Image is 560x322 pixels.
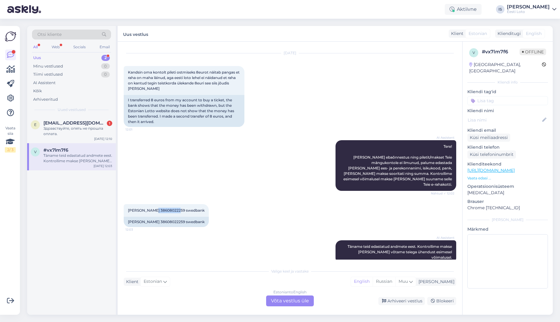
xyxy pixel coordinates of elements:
div: [PERSON_NAME] [467,217,548,223]
input: Lisa nimi [468,117,541,123]
div: Valige keel ja vastake [124,269,456,274]
div: [PERSON_NAME] [507,5,550,9]
label: Uus vestlus [123,30,148,38]
div: [DATE] 12:10 [94,137,112,141]
span: English [526,30,542,37]
p: Märkmed [467,226,548,232]
p: [MEDICAL_DATA] [467,190,548,196]
span: 12:03 [126,227,148,232]
div: 2 [101,55,110,61]
div: Võta vestlus üle [266,295,314,306]
div: Klienditugi [495,30,521,37]
div: Kõik [33,88,42,94]
div: All [32,43,39,51]
div: Arhiveeritud [33,96,58,103]
div: IS [496,5,504,14]
div: Minu vestlused [33,63,63,69]
span: Kandsin oma kontolt pileti ostmiseks 8eurot näitab pangas et raha on maha läinud, aga eesti loto ... [128,70,240,91]
div: Aktiivne [445,4,482,15]
div: Здравствуйте, опять не прошла оплата. [43,126,112,137]
div: [PERSON_NAME] [416,279,454,285]
div: 2 / 3 [5,147,16,153]
div: Estonian to English [273,289,307,295]
div: [PERSON_NAME] 38608022259 swedbank [124,217,209,227]
span: Nähtud ✓ 12:02 [431,191,454,196]
div: 0 [101,71,110,77]
div: AI Assistent [33,80,56,86]
p: Kliendi email [467,127,548,134]
p: Kliendi telefon [467,144,548,150]
div: Arhiveeri vestlus [378,297,425,305]
div: 0 [101,63,110,69]
span: Täname teid edastatud andmete eest. Kontrollime makse [PERSON_NAME] võtame teiega ühendust esimes... [348,244,453,260]
div: English [351,277,373,286]
div: Russian [373,277,395,286]
div: Küsi meiliaadressi [467,134,510,142]
span: #vx7lm7f6 [43,147,68,153]
span: AI Assistent [432,135,454,140]
span: v [472,50,475,55]
span: [PERSON_NAME] 38608022259 swedbank [128,208,205,213]
div: [GEOGRAPHIC_DATA], [GEOGRAPHIC_DATA] [469,62,542,74]
p: Vaata edasi ... [467,175,548,181]
span: Muu [399,279,408,284]
span: 12:01 [126,127,148,132]
p: Brauser [467,198,548,205]
p: Operatsioonisüsteem [467,183,548,190]
div: # vx7lm7f6 [482,48,520,55]
div: Küsi telefoninumbrit [467,150,516,159]
span: el_wanted@mail.ru [43,120,106,126]
div: Tiimi vestlused [33,71,63,77]
div: Eesti Loto [507,9,550,14]
div: Web [50,43,61,51]
div: Blokeeri [427,297,456,305]
div: Klient [449,30,463,37]
a: [URL][DOMAIN_NAME] [467,168,515,173]
span: Estonian [469,30,487,37]
span: Uued vestlused [58,107,86,112]
div: Kliendi info [467,80,548,85]
span: e [34,122,37,127]
div: Vaata siia [5,125,16,153]
img: Askly Logo [5,31,16,42]
span: Otsi kliente [37,31,62,38]
div: Uus [33,55,41,61]
p: Klienditeekond [467,161,548,167]
div: Täname teid edastatud andmete eest. Kontrollime makse [PERSON_NAME] võtame teiega ühendust esimes... [43,153,112,164]
span: Estonian [144,278,162,285]
div: Klient [124,279,138,285]
input: Lisa tag [467,96,548,105]
span: v [34,150,37,154]
div: [DATE] 12:03 [94,164,112,168]
a: [PERSON_NAME]Eesti Loto [507,5,556,14]
p: Chrome [TECHNICAL_ID] [467,205,548,211]
div: [DATE] [124,50,456,56]
div: I transferred 8 euros from my account to buy a ticket, the bank shows that the money has been wit... [124,95,244,127]
div: Email [98,43,111,51]
p: Kliendi nimi [467,108,548,114]
p: Kliendi tag'id [467,89,548,95]
div: 1 [107,121,112,126]
div: Socials [72,43,87,51]
span: Offline [520,49,546,55]
span: AI Assistent [432,235,454,240]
